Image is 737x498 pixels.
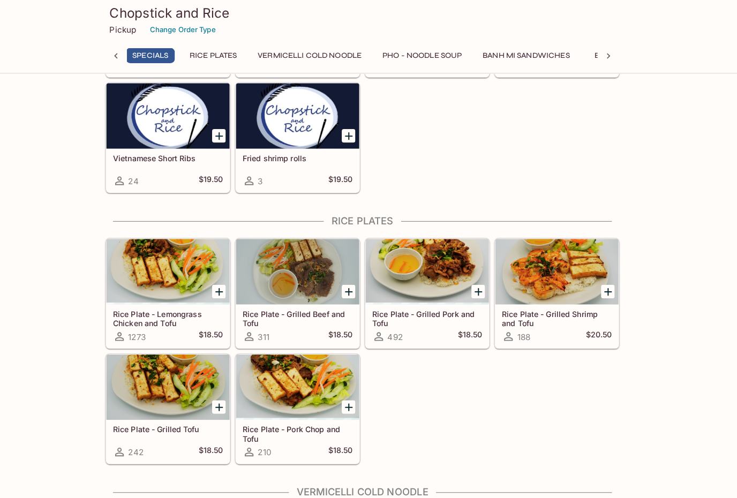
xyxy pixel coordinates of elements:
[521,326,533,336] span: 188
[117,82,238,146] div: Vietnamese Short Ribs
[138,326,155,336] span: 1273
[348,127,362,140] button: Add Fried shrimp rolls
[251,418,359,435] h5: Rice Plate - Pork Chop and Tofu
[155,21,229,37] button: Change Order Type
[244,235,366,343] a: Rice Plate - Grilled Beef and Tofu311$18.50
[499,235,621,343] a: Rice Plate - Grilled Shrimp and Tofu188$20.50
[123,418,231,427] h5: Rice Plate - Grilled Tofu
[221,127,234,140] button: Add Vietnamese Short Ribs
[244,349,365,413] div: Rice Plate - Pork Chop and Tofu
[372,235,493,299] div: Rice Plate - Grilled Pork and Tofu
[603,280,616,293] button: Add Rice Plate - Grilled Shrimp and Tofu
[193,47,251,62] button: Rice Plates
[244,81,366,190] a: Fried shrimp rolls3$19.50
[116,212,621,223] h4: Rice Plates
[221,280,234,293] button: Add Rice Plate - Lemongrass Chicken and Tofu
[499,235,620,299] div: Rice Plate - Grilled Shrimp and Tofu
[348,280,362,293] button: Add Rice Plate - Grilled Beef and Tofu
[244,348,366,456] a: Rice Plate - Pork Chop and Tofu210$18.50
[138,440,153,450] span: 242
[138,173,148,183] span: 24
[207,325,231,337] h5: $18.50
[136,47,184,62] button: Specials
[117,349,238,413] div: Rice Plate - Grilled Tofu
[207,171,231,184] h5: $19.50
[371,235,493,343] a: Rice Plate - Grilled Pork and Tofu492$18.50
[123,151,231,160] h5: Vietnamese Short Ribs
[251,304,359,322] h5: Rice Plate - Grilled Beef and Tofu
[116,478,621,490] h4: Vermicelli Cold Noodle
[120,4,617,21] h3: Chopstick and Rice
[117,235,238,299] div: Rice Plate - Lemongrass Chicken and Tofu
[462,325,486,337] h5: $18.50
[123,304,231,322] h5: Rice Plate - Lemongrass Chicken and Tofu
[335,325,359,337] h5: $18.50
[244,82,365,146] div: Fried shrimp rolls
[116,348,238,456] a: Rice Plate - Grilled Tofu242$18.50
[116,81,238,190] a: Vietnamese Short Ribs24$19.50
[476,280,489,293] button: Add Rice Plate - Grilled Pork and Tofu
[266,440,279,450] span: 210
[251,151,359,160] h5: Fried shrimp rolls
[481,47,578,62] button: Banh Mi Sandwiches
[588,325,614,337] h5: $20.50
[116,235,238,343] a: Rice Plate - Lemongrass Chicken and Tofu1273$18.50
[587,47,635,62] button: Extras
[266,173,270,183] span: 3
[378,304,486,322] h5: Rice Plate - Grilled Pork and Tofu
[393,326,408,336] span: 492
[335,438,359,451] h5: $18.50
[382,47,472,62] button: Pho - Noodle Soup
[260,47,374,62] button: Vermicelli Cold Noodle
[266,326,277,336] span: 311
[221,394,234,407] button: Add Rice Plate - Grilled Tofu
[348,394,362,407] button: Add Rice Plate - Pork Chop and Tofu
[244,235,365,299] div: Rice Plate - Grilled Beef and Tofu
[506,304,614,322] h5: Rice Plate - Grilled Shrimp and Tofu
[207,438,231,451] h5: $18.50
[120,24,146,34] p: Pickup
[335,171,359,184] h5: $19.50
